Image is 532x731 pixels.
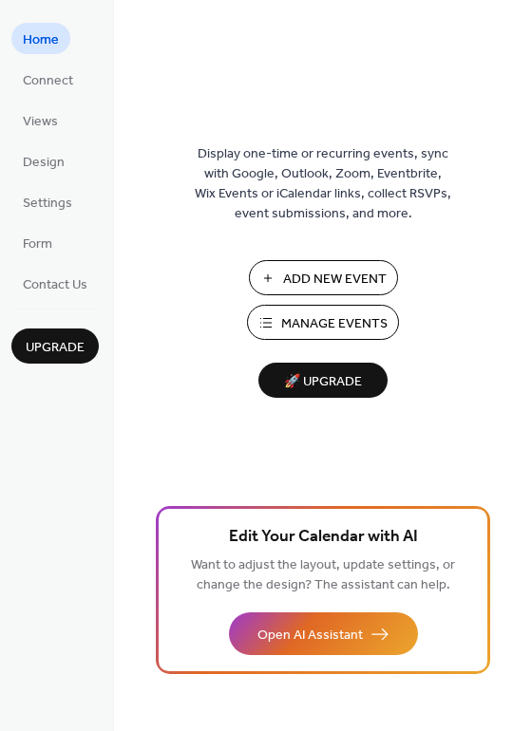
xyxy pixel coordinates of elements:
[11,104,69,136] a: Views
[195,144,451,224] span: Display one-time or recurring events, sync with Google, Outlook, Zoom, Eventbrite, Wix Events or ...
[257,626,363,646] span: Open AI Assistant
[11,23,70,54] a: Home
[11,64,85,95] a: Connect
[229,524,418,551] span: Edit Your Calendar with AI
[11,186,84,217] a: Settings
[258,363,388,398] button: 🚀 Upgrade
[23,234,52,254] span: Form
[23,153,65,173] span: Design
[11,227,64,258] a: Form
[23,112,58,132] span: Views
[11,145,76,177] a: Design
[11,268,99,299] a: Contact Us
[23,71,73,91] span: Connect
[283,270,387,290] span: Add New Event
[249,260,398,295] button: Add New Event
[191,553,455,598] span: Want to adjust the layout, update settings, or change the design? The assistant can help.
[26,338,85,358] span: Upgrade
[23,194,72,214] span: Settings
[229,612,418,655] button: Open AI Assistant
[11,328,99,364] button: Upgrade
[23,275,87,295] span: Contact Us
[281,314,388,334] span: Manage Events
[270,369,376,395] span: 🚀 Upgrade
[23,30,59,50] span: Home
[247,305,399,340] button: Manage Events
